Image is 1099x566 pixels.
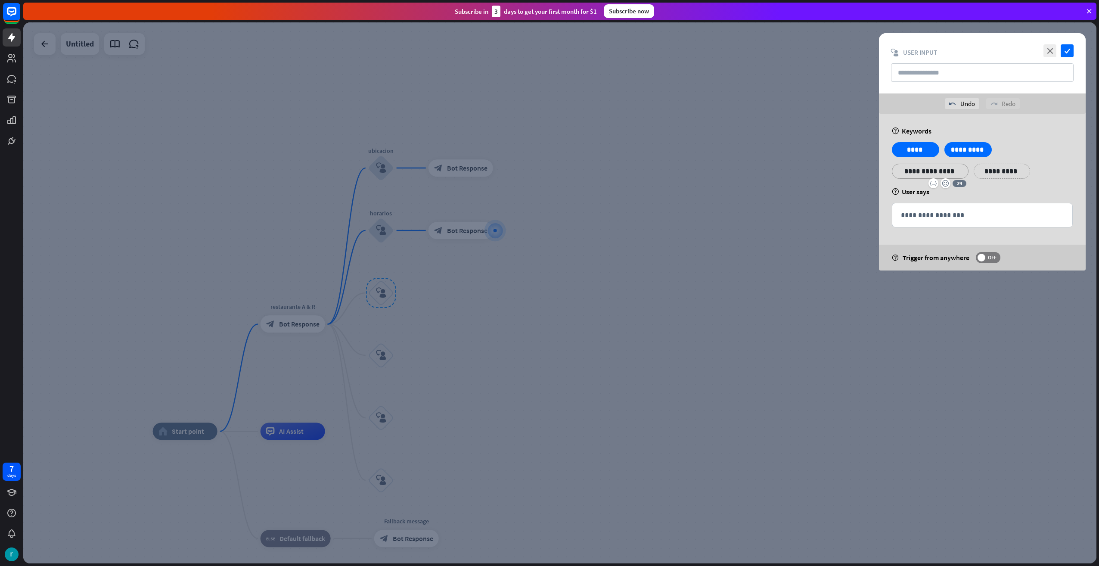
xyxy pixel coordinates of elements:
i: block_user_input [891,49,899,56]
div: Subscribe in days to get your first month for $1 [455,6,597,17]
button: Open LiveChat chat widget [7,3,33,29]
div: Subscribe now [604,4,654,18]
i: variable [930,180,937,187]
span: OFF [985,254,999,261]
span: Trigger from anywhere [903,253,969,262]
i: check [1061,44,1074,57]
i: help [892,255,898,261]
div: Keywords [892,127,1073,135]
i: help [892,188,899,195]
div: Undo [945,98,979,109]
a: 7 days [3,463,21,481]
div: days [7,473,16,479]
i: close [1043,44,1056,57]
div: User says [892,187,1073,196]
i: help [892,128,899,134]
div: 3 [492,6,500,17]
i: redo [990,100,997,107]
span: User Input [903,48,937,56]
i: emoji_smile [942,180,949,187]
i: undo [949,100,956,107]
div: Redo [986,98,1020,109]
div: 7 [9,465,14,473]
